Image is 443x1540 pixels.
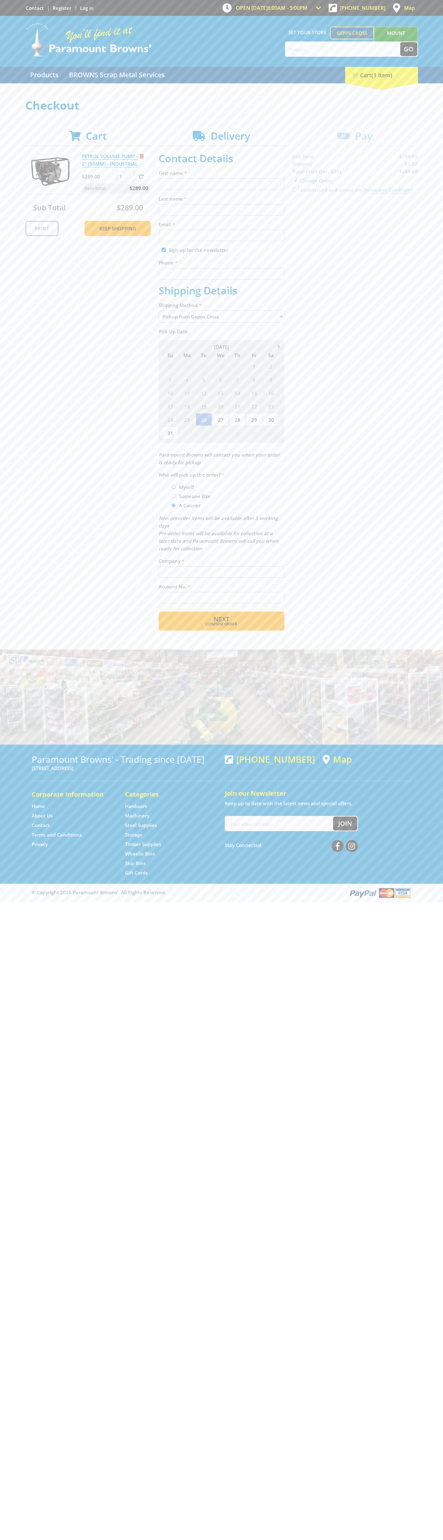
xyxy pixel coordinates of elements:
a: Go to the Storage page [125,831,142,838]
a: Log in [80,5,94,11]
a: Go to the Timber Supplies page [125,841,161,848]
a: Keep Shopping [85,221,151,236]
span: 2 [263,360,279,373]
a: Go to the Contact page [32,822,50,829]
a: Print [25,221,59,236]
span: Cart [86,129,107,143]
h3: Paramount Browns' - Trading since [DATE] [32,754,218,764]
span: 29 [246,413,262,426]
label: Pick Up Date [159,328,284,335]
a: PETROL VOLUME PUMP - 2" (50MM) - INDUSTRIAL [82,153,138,167]
span: 1 [246,360,262,373]
p: Keep up to date with the latest news and special offers. [225,799,412,807]
span: 5 [246,427,262,439]
label: Shipping Method [159,301,284,309]
span: 17 [162,400,178,413]
span: 9 [263,373,279,386]
a: Go to the Machinery page [125,812,149,819]
button: Go [400,42,417,56]
span: 5 [196,373,212,386]
a: Go to the Wheelie Bins page [125,850,155,857]
span: 8:00am - 5:00pm [268,4,307,11]
span: Delivery [211,129,250,143]
a: Go to the Home page [32,803,45,810]
a: Go to the Gift Cards page [125,869,148,876]
h2: Shipping Details [159,285,284,297]
a: Go to the Skip Bins page [125,860,146,867]
span: 3 [212,427,229,439]
input: Please select who will pick up the order. [171,494,175,498]
span: Fr [246,351,262,359]
span: 22 [246,400,262,413]
div: ® Copyright 2025 Paramount Browns'. All Rights Reserved. [25,887,418,899]
span: 4 [179,373,195,386]
span: 13 [212,387,229,399]
h5: Categories [125,790,206,799]
span: $289.00 [130,183,148,193]
a: Go to the Hardware page [125,803,148,810]
span: 4 [229,427,245,439]
button: Join [333,817,357,831]
span: 6 [263,427,279,439]
input: Please select who will pick up the order. [171,503,175,507]
span: 30 [212,360,229,373]
img: PayPal, Mastercard, Visa accepted [348,887,412,899]
a: Gepps Cross [330,27,374,39]
span: 8 [246,373,262,386]
span: Tu [196,351,212,359]
label: Email [159,221,284,228]
select: Please select a shipping method. [159,311,284,323]
span: 2 [196,427,212,439]
span: (1 item) [371,71,392,79]
p: $289.00 [82,173,116,180]
button: Next Confirm order [159,612,284,631]
span: 31 [162,427,178,439]
label: Account No. [159,583,284,590]
span: 27 [212,413,229,426]
span: Sa [263,351,279,359]
a: Go to the Privacy page [32,841,48,848]
div: Stay Connected [225,837,358,853]
img: Paramount Browns' [25,22,152,57]
span: OPEN [DATE] [236,4,307,11]
span: Sub Total [33,202,66,213]
span: 29 [196,360,212,373]
a: Go to the BROWNS Scrap Metal Services page [64,67,169,83]
label: Myself [177,482,196,492]
label: Phone [159,259,284,266]
em: Paramount Browns will contact you when your order is ready for pickup [159,452,280,465]
span: 25 [179,413,195,426]
span: 24 [162,413,178,426]
span: 23 [263,400,279,413]
span: 26 [196,413,212,426]
a: Go to the Steel Supplies page [125,822,157,829]
span: 11 [179,387,195,399]
span: 3 [162,373,178,386]
div: Cart [345,67,418,83]
a: Go to the Terms and Conditions page [32,831,82,838]
input: Please enter your last name. [159,204,284,215]
p: [STREET_ADDRESS] [32,764,218,772]
em: Non-preorder items will be available after 5 working days Pre-order items will be available for c... [159,515,279,552]
a: Go to the Products page [25,67,63,83]
span: 15 [246,387,262,399]
label: Last name [159,195,284,202]
span: 27 [162,360,178,373]
h5: Join our Newsletter [225,789,412,798]
input: Please select who will pick up the order. [171,485,175,489]
span: 1 [179,427,195,439]
span: Su [162,351,178,359]
span: 7 [229,373,245,386]
input: Please enter your first name. [159,178,284,190]
span: Th [229,351,245,359]
p: Item total: [82,183,151,193]
span: Mo [179,351,195,359]
label: First name [159,169,284,177]
a: Mount [PERSON_NAME] [374,27,418,51]
span: 20 [212,400,229,413]
input: Please enter your telephone number. [159,268,284,279]
label: Who will pick up the order? [159,471,284,478]
h5: Corporate Information [32,790,112,799]
span: 14 [229,387,245,399]
span: 16 [263,387,279,399]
